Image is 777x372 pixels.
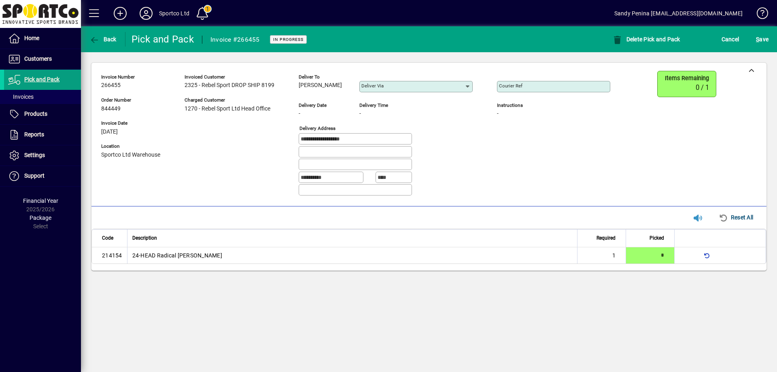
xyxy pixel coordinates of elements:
[210,33,260,46] div: Invoice #266455
[24,111,47,117] span: Products
[23,198,58,204] span: Financial Year
[4,145,81,166] a: Settings
[4,125,81,145] a: Reports
[4,90,81,104] a: Invoices
[107,6,133,21] button: Add
[185,82,274,89] span: 2325 - Rebel Sport DROP SHIP 8199
[4,166,81,186] a: Support
[754,32,771,47] button: Save
[499,83,522,89] mat-label: Courier Ref
[722,33,739,46] span: Cancel
[359,103,408,108] span: Delivery time
[361,83,384,89] mat-label: Deliver via
[597,234,616,242] span: Required
[497,103,610,108] span: Instructions
[696,84,709,91] span: 0 / 1
[24,55,52,62] span: Customers
[185,106,270,112] span: 1270 - Rebel Sport Ltd Head Office
[612,36,680,43] span: Delete Pick and Pack
[4,49,81,69] a: Customers
[185,98,274,103] span: Charged customer
[610,32,682,47] button: Delete Pick and Pack
[299,111,300,117] span: -
[24,76,59,83] span: Pick and Pack
[24,35,39,41] span: Home
[101,106,121,112] span: 844449
[4,104,81,124] a: Products
[719,211,753,224] span: Reset All
[87,32,119,47] button: Back
[650,234,664,242] span: Picked
[159,7,189,20] div: Sportco Ltd
[299,82,342,89] span: [PERSON_NAME]
[101,129,118,135] span: [DATE]
[101,121,160,126] span: Invoice Date
[614,7,743,20] div: Sandy Penina [EMAIL_ADDRESS][DOMAIN_NAME]
[720,32,741,47] button: Cancel
[101,152,160,158] span: Sportco Ltd Warehouse
[577,247,626,264] td: 1
[89,36,117,43] span: Back
[101,82,121,89] span: 266455
[4,28,81,49] a: Home
[133,6,159,21] button: Profile
[101,144,160,149] span: Location
[24,172,45,179] span: Support
[756,36,759,43] span: S
[81,32,125,47] app-page-header-button: Back
[132,33,194,46] div: Pick and Pack
[24,152,45,158] span: Settings
[102,234,113,242] span: Code
[497,111,499,117] span: -
[101,98,160,103] span: Order number
[756,33,769,46] span: ave
[24,131,44,138] span: Reports
[30,215,51,221] span: Package
[8,94,34,100] span: Invoices
[715,210,756,225] button: Reset All
[359,111,361,117] span: -
[273,37,304,42] span: In Progress
[751,2,767,28] a: Knowledge Base
[132,234,157,242] span: Description
[127,247,577,264] td: 24-HEAD Radical [PERSON_NAME]
[299,103,347,108] span: Delivery date
[92,247,127,264] td: 214154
